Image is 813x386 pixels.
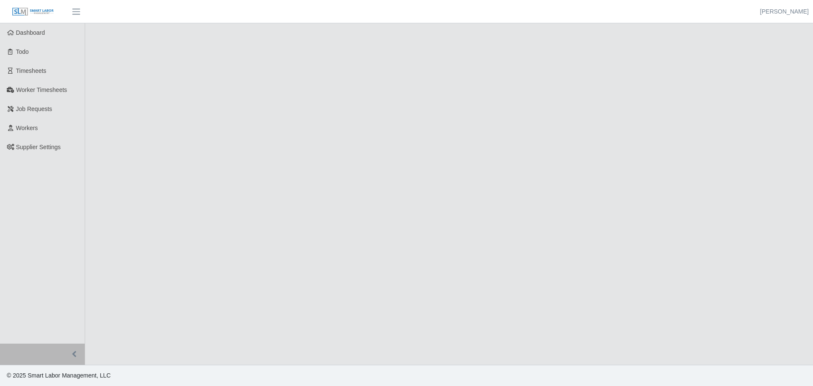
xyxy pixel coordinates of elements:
[16,125,38,131] span: Workers
[16,106,53,112] span: Job Requests
[7,372,111,379] span: © 2025 Smart Labor Management, LLC
[16,86,67,93] span: Worker Timesheets
[16,48,29,55] span: Todo
[12,7,54,17] img: SLM Logo
[16,144,61,150] span: Supplier Settings
[16,29,45,36] span: Dashboard
[16,67,47,74] span: Timesheets
[760,7,809,16] a: [PERSON_NAME]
